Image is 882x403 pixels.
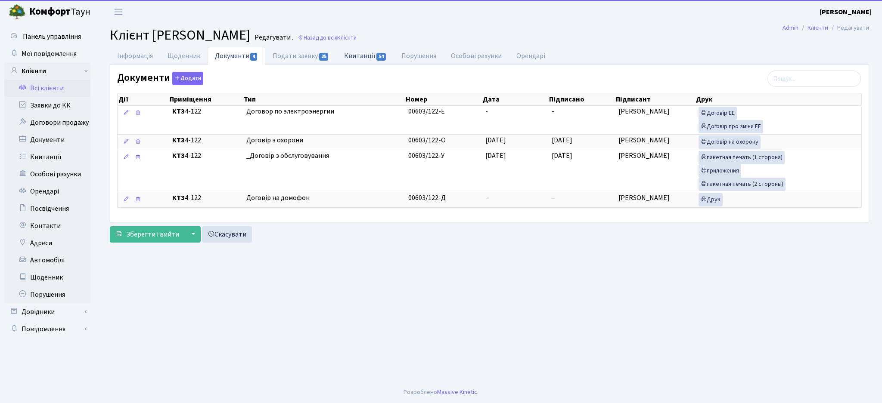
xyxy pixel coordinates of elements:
[172,193,185,203] b: КТ3
[408,107,445,116] span: 00603/122-Е
[265,47,336,65] a: Подати заявку
[4,269,90,286] a: Щоденник
[618,151,670,160] span: [PERSON_NAME]
[29,5,90,19] span: Таун
[828,23,869,33] li: Редагувати
[4,252,90,269] a: Автомобілі
[394,47,444,65] a: Порушення
[337,47,394,65] a: Квитанції
[246,107,401,117] span: Договор по электроэнергии
[783,23,798,32] a: Admin
[509,47,553,65] a: Орендарі
[253,34,293,42] small: Редагувати .
[337,34,357,42] span: Клієнти
[243,93,405,105] th: Тип
[4,200,90,217] a: Посвідчення
[4,217,90,234] a: Контакти
[4,166,90,183] a: Особові рахунки
[172,135,185,145] b: КТ3
[4,80,90,97] a: Всі клієнти
[246,151,401,161] span: _Договір з обслуговування
[437,388,477,397] a: Massive Kinetic
[618,193,670,203] span: [PERSON_NAME]
[820,7,872,17] a: [PERSON_NAME]
[405,93,481,105] th: Номер
[169,93,243,105] th: Приміщення
[23,32,81,41] span: Панель управління
[246,135,401,145] span: Договір з охорони
[444,47,509,65] a: Особові рахунки
[552,107,554,116] span: -
[9,3,26,21] img: logo.png
[485,135,506,145] span: [DATE]
[202,226,252,243] a: Скасувати
[160,47,208,65] a: Щоденник
[4,183,90,200] a: Орендарі
[376,53,386,61] span: 54
[4,114,90,131] a: Договори продажу
[110,25,250,45] span: Клієнт [PERSON_NAME]
[110,226,185,243] button: Зберегти і вийти
[699,178,786,191] a: пакетная печать (2 стороны)
[404,388,478,397] div: Розроблено .
[4,97,90,114] a: Заявки до КК
[552,135,572,145] span: [DATE]
[4,62,90,80] a: Клієнти
[246,193,401,203] span: Договір на домофон
[172,151,239,161] span: 4-122
[552,151,572,160] span: [DATE]
[29,5,71,18] b: Комфорт
[548,93,615,105] th: Підписано
[699,120,763,133] a: Договір про зміни ЕЕ
[108,5,129,19] button: Переключити навігацію
[482,93,549,105] th: Дата
[118,93,169,105] th: Дії
[485,107,488,116] span: -
[408,151,444,160] span: 00603/122-У
[110,47,160,65] a: Інформація
[298,34,357,42] a: Назад до всіхКлієнти
[807,23,828,32] a: Клієнти
[699,164,741,178] a: приложения
[250,53,257,61] span: 4
[770,19,882,37] nav: breadcrumb
[4,45,90,62] a: Мої повідомлення
[699,151,785,164] a: пакетная печать (1 сторона)
[699,193,723,206] a: Друк
[117,72,203,85] label: Документи
[767,71,861,87] input: Пошук...
[615,93,695,105] th: Підписант
[4,303,90,320] a: Довідники
[618,107,670,116] span: [PERSON_NAME]
[172,151,185,160] b: КТ3
[126,230,179,239] span: Зберегти і вийти
[4,320,90,338] a: Повідомлення
[172,107,239,117] span: 4-122
[699,107,737,120] a: Договір ЕЕ
[208,47,265,65] a: Документи
[172,72,203,85] button: Документи
[485,193,488,203] span: -
[4,234,90,252] a: Адреси
[408,193,446,203] span: 00603/122-Д
[172,107,185,116] b: КТ3
[485,151,506,160] span: [DATE]
[319,53,329,61] span: 25
[408,135,446,145] span: 00603/122-О
[4,131,90,148] a: Документи
[4,286,90,303] a: Порушення
[695,93,861,105] th: Друк
[172,135,239,145] span: 4-122
[552,193,554,203] span: -
[172,193,239,203] span: 4-122
[618,135,670,145] span: [PERSON_NAME]
[699,135,761,149] a: Договір на охорону
[170,71,203,86] a: Додати
[4,148,90,166] a: Квитанції
[4,28,90,45] a: Панель управління
[22,49,77,58] span: Мої повідомлення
